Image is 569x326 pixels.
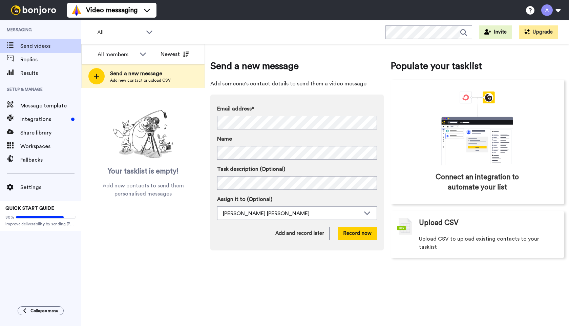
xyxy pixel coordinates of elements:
[30,308,58,313] span: Collapse menu
[210,59,384,73] span: Send a new message
[8,5,59,15] img: bj-logo-header-white.svg
[20,156,81,164] span: Fallbacks
[217,105,377,113] label: Email address*
[20,56,81,64] span: Replies
[217,165,377,173] label: Task description (Optional)
[338,227,377,240] button: Record now
[270,227,330,240] button: Add and record later
[108,166,179,177] span: Your tasklist is empty!
[97,28,143,37] span: All
[20,102,81,110] span: Message template
[519,25,558,39] button: Upgrade
[419,218,459,228] span: Upload CSV
[20,183,81,191] span: Settings
[479,25,512,39] button: Invite
[91,182,195,198] span: Add new contacts to send them personalised messages
[20,142,81,150] span: Workspaces
[217,135,232,143] span: Name
[20,129,81,137] span: Share library
[419,172,535,192] span: Connect an integration to automate your list
[71,5,82,16] img: vm-color.svg
[5,215,14,220] span: 80%
[5,206,54,211] span: QUICK START GUIDE
[110,69,171,78] span: Send a new message
[110,78,171,83] span: Add new contact or upload CSV
[20,69,81,77] span: Results
[18,306,64,315] button: Collapse menu
[223,209,360,218] div: [PERSON_NAME] [PERSON_NAME]
[391,59,564,73] span: Populate your tasklist
[210,80,384,88] span: Add someone's contact details to send them a video message
[98,50,136,59] div: All members
[426,91,528,165] div: animation
[419,235,557,251] span: Upload CSV to upload existing contacts to your tasklist
[155,47,194,61] button: Newest
[86,5,138,15] span: Video messaging
[5,221,76,227] span: Improve deliverability by sending [PERSON_NAME]’s from your own email
[397,218,412,235] img: csv-grey.png
[217,195,377,203] label: Assign it to (Optional)
[20,115,68,123] span: Integrations
[20,42,81,50] span: Send videos
[109,107,177,161] img: ready-set-action.png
